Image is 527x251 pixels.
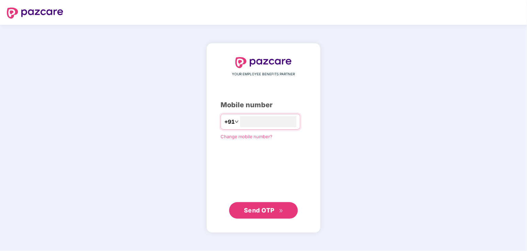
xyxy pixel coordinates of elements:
[232,72,295,77] span: YOUR EMPLOYEE BENEFITS PARTNER
[279,209,283,213] span: double-right
[221,100,306,110] div: Mobile number
[229,202,298,219] button: Send OTPdouble-right
[235,57,292,68] img: logo
[221,134,272,139] a: Change mobile number?
[224,118,235,126] span: +91
[235,120,239,124] span: down
[244,207,274,214] span: Send OTP
[7,8,63,19] img: logo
